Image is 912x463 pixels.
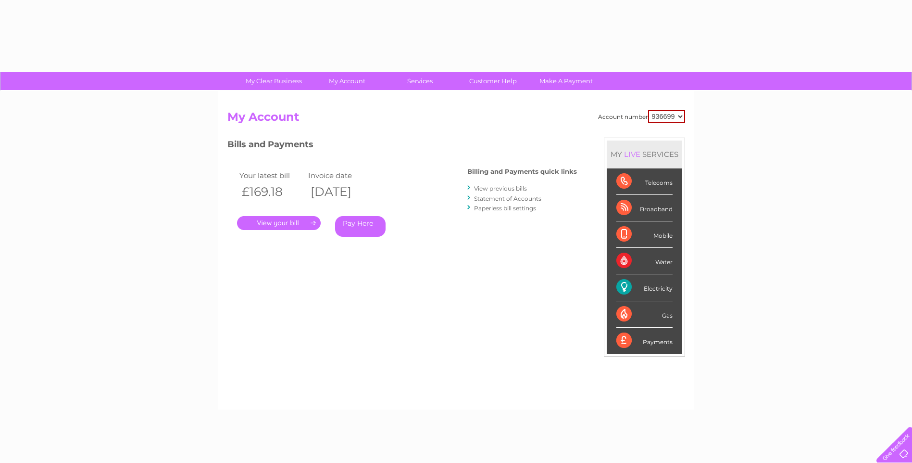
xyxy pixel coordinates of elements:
div: Broadband [616,195,673,221]
a: View previous bills [474,185,527,192]
div: MY SERVICES [607,141,682,168]
a: Statement of Accounts [474,195,541,202]
a: . [237,216,321,230]
a: Make A Payment [526,72,606,90]
a: Paperless bill settings [474,205,536,212]
h2: My Account [227,110,685,129]
a: My Account [307,72,387,90]
td: Your latest bill [237,169,306,182]
a: Customer Help [453,72,533,90]
a: My Clear Business [234,72,313,90]
th: [DATE] [306,182,375,202]
div: Mobile [616,221,673,248]
div: Water [616,248,673,274]
div: Electricity [616,274,673,301]
div: LIVE [622,150,642,159]
h3: Bills and Payments [227,138,577,154]
h4: Billing and Payments quick links [467,168,577,175]
div: Account number [598,110,685,123]
div: Gas [616,301,673,328]
div: Payments [616,328,673,354]
div: Telecoms [616,168,673,195]
a: Services [380,72,460,90]
th: £169.18 [237,182,306,202]
td: Invoice date [306,169,375,182]
a: Pay Here [335,216,386,237]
